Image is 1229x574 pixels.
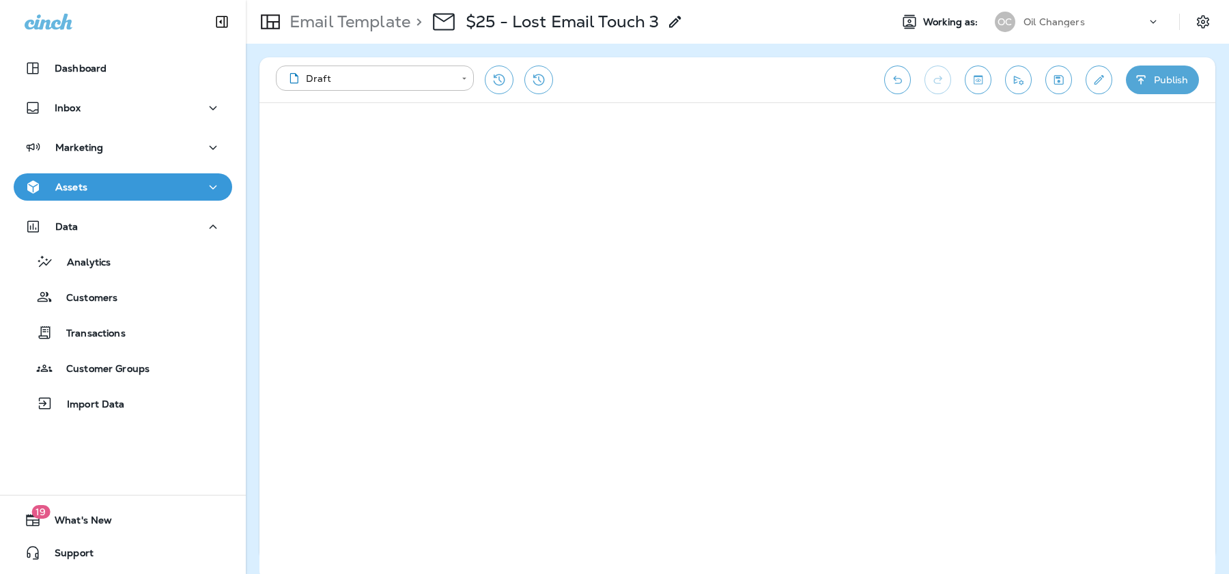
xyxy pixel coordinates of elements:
span: What's New [41,515,112,531]
button: Import Data [14,389,232,418]
span: Working as: [923,16,981,28]
p: Assets [55,182,87,192]
p: Data [55,221,79,232]
button: Inbox [14,94,232,121]
button: Toggle preview [965,66,991,94]
div: Draft [285,72,452,85]
p: $25 - Lost Email Touch 3 [466,12,659,32]
button: View Changelog [524,66,553,94]
p: > [410,12,422,32]
button: Publish [1126,66,1199,94]
button: Dashboard [14,55,232,82]
button: Send test email [1005,66,1032,94]
button: Marketing [14,134,232,161]
p: Inbox [55,102,81,113]
button: Customer Groups [14,354,232,382]
button: Save [1045,66,1072,94]
button: Transactions [14,318,232,347]
button: Restore from previous version [485,66,513,94]
button: 19What's New [14,506,232,534]
p: Customer Groups [53,363,150,376]
button: Edit details [1086,66,1112,94]
button: Collapse Sidebar [203,8,241,35]
button: Data [14,213,232,240]
p: Email Template [284,12,410,32]
button: Assets [14,173,232,201]
span: 19 [31,505,50,519]
p: Customers [53,292,117,305]
p: Import Data [53,399,125,412]
button: Analytics [14,247,232,276]
p: Dashboard [55,63,107,74]
button: Settings [1191,10,1215,34]
div: OC [995,12,1015,32]
p: Analytics [53,257,111,270]
button: Undo [884,66,911,94]
p: Transactions [53,328,126,341]
button: Support [14,539,232,566]
p: Marketing [55,142,103,153]
button: Customers [14,283,232,311]
span: Support [41,547,94,564]
p: Oil Changers [1023,16,1085,27]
